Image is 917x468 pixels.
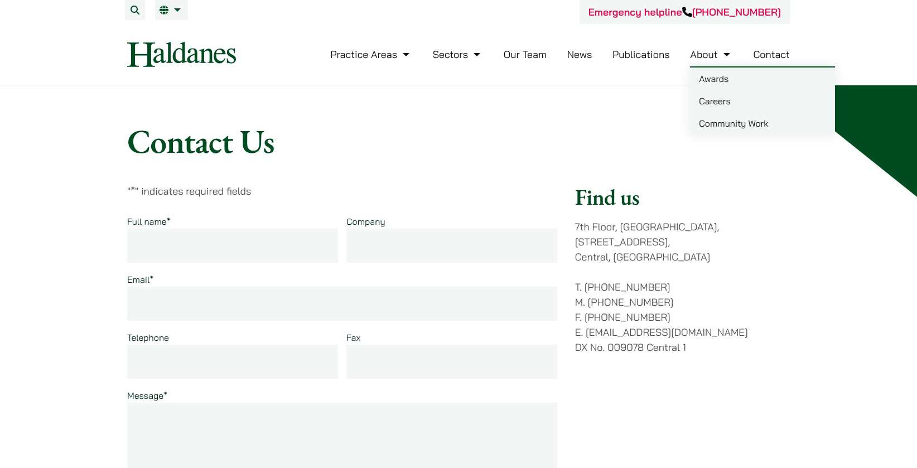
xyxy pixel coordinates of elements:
[346,332,360,343] label: Fax
[127,274,153,285] label: Email
[504,48,547,61] a: Our Team
[575,184,790,210] h2: Find us
[160,6,184,15] a: EN
[690,48,732,61] a: About
[575,219,790,264] p: 7th Floor, [GEOGRAPHIC_DATA], [STREET_ADDRESS], Central, [GEOGRAPHIC_DATA]
[690,112,835,134] a: Community Work
[753,48,790,61] a: Contact
[433,48,483,61] a: Sectors
[127,216,171,227] label: Full name
[575,279,790,355] p: T. [PHONE_NUMBER] M. [PHONE_NUMBER] F. [PHONE_NUMBER] E. [EMAIL_ADDRESS][DOMAIN_NAME] DX No. 0090...
[690,90,835,112] a: Careers
[612,48,670,61] a: Publications
[346,216,385,227] label: Company
[127,42,236,67] img: Logo of Haldanes
[330,48,412,61] a: Practice Areas
[127,332,169,343] label: Telephone
[127,390,167,401] label: Message
[127,121,790,161] h1: Contact Us
[127,184,557,199] p: " " indicates required fields
[690,67,835,90] a: Awards
[567,48,592,61] a: News
[588,6,781,18] a: Emergency helpline[PHONE_NUMBER]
